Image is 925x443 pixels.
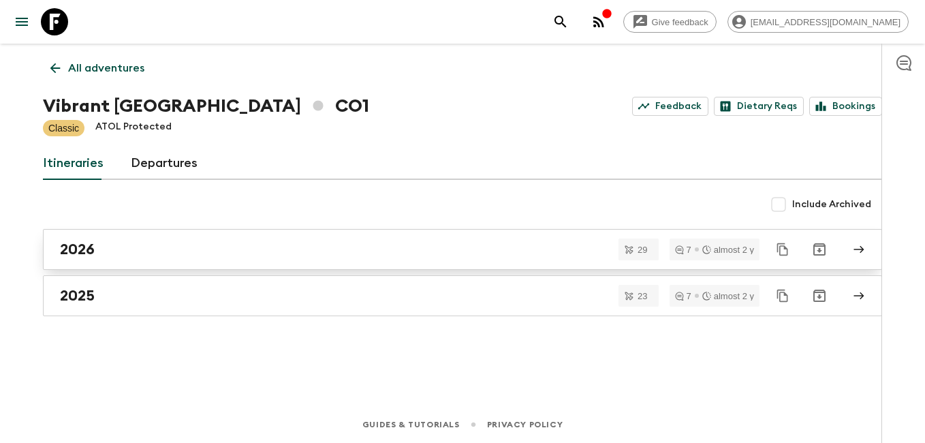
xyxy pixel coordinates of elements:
button: Archive [806,282,833,309]
button: Duplicate [770,237,795,262]
h2: 2026 [60,241,95,258]
a: Departures [131,147,198,180]
span: 29 [629,245,655,254]
a: Dietary Reqs [714,97,804,116]
div: almost 2 y [702,245,754,254]
button: Duplicate [770,284,795,308]
a: Privacy Policy [487,417,563,432]
a: Give feedback [623,11,717,33]
h2: 2025 [60,287,95,305]
div: 7 [675,245,691,254]
a: Bookings [809,97,882,116]
span: Give feedback [644,17,716,27]
span: 23 [629,292,655,301]
div: [EMAIL_ADDRESS][DOMAIN_NAME] [727,11,909,33]
a: Feedback [632,97,708,116]
a: All adventures [43,55,152,82]
a: Guides & Tutorials [362,417,460,432]
p: All adventures [68,60,144,76]
p: Classic [48,121,79,135]
button: search adventures [547,8,574,35]
span: Include Archived [792,198,871,211]
button: menu [8,8,35,35]
a: 2025 [43,275,882,316]
a: 2026 [43,229,882,270]
a: Itineraries [43,147,104,180]
span: [EMAIL_ADDRESS][DOMAIN_NAME] [743,17,908,27]
h1: Vibrant [GEOGRAPHIC_DATA] CO1 [43,93,369,120]
p: ATOL Protected [95,120,172,136]
div: 7 [675,292,691,301]
button: Archive [806,236,833,263]
div: almost 2 y [702,292,754,301]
